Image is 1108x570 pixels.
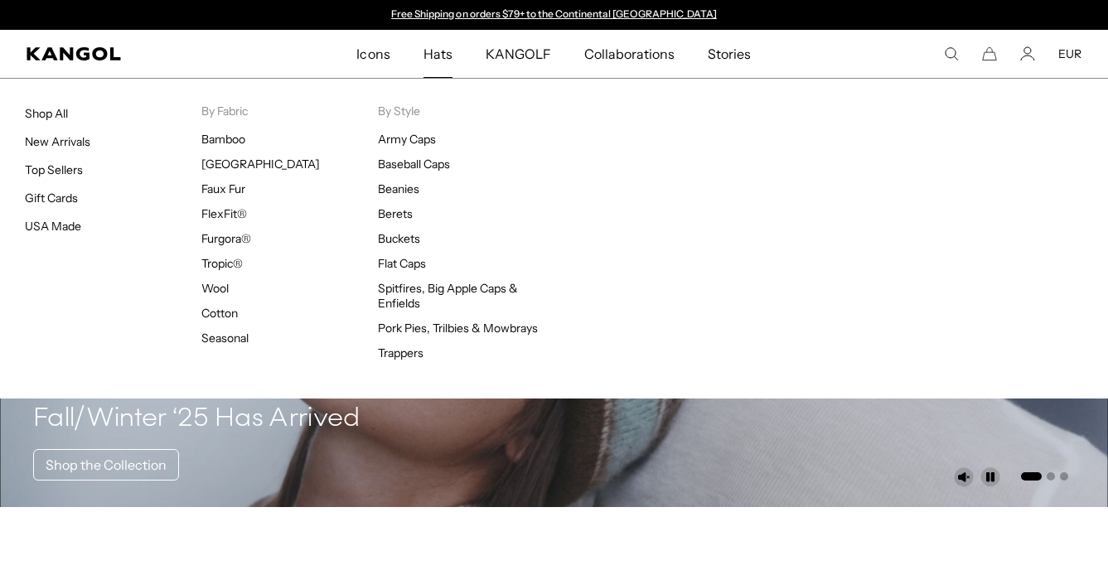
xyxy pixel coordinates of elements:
button: EUR [1058,46,1081,61]
a: Spitfires, Big Apple Caps & Enfields [378,281,519,311]
a: USA Made [25,219,81,234]
a: Account [1020,46,1035,61]
a: Shop All [25,106,68,121]
a: Bamboo [201,132,245,147]
a: Gift Cards [25,191,78,205]
button: Go to slide 2 [1047,472,1055,481]
a: FlexFit® [201,206,247,221]
p: By Style [378,104,554,118]
button: Go to slide 3 [1060,472,1068,481]
a: Baseball Caps [378,157,450,171]
a: Trappers [378,345,423,360]
a: Faux Fur [201,181,245,196]
a: [GEOGRAPHIC_DATA] [201,157,320,171]
button: Cart [982,46,997,61]
a: Collaborations [568,30,691,78]
summary: Search here [944,46,959,61]
a: Army Caps [378,132,436,147]
a: KANGOLF [469,30,568,78]
ul: Select a slide to show [1019,469,1068,482]
button: Pause [980,467,1000,487]
button: Go to slide 1 [1021,472,1042,481]
a: Stories [691,30,767,78]
a: Cotton [201,306,238,321]
a: Buckets [378,231,420,246]
a: Kangol [27,47,235,60]
a: Flat Caps [378,256,426,271]
a: Furgora® [201,231,251,246]
a: Beanies [378,181,419,196]
a: Berets [378,206,413,221]
h4: Fall/Winter ‘25 Has Arrived [33,403,360,436]
div: Announcement [384,8,725,22]
a: Top Sellers [25,162,83,177]
a: Icons [340,30,406,78]
a: Free Shipping on orders $79+ to the Continental [GEOGRAPHIC_DATA] [391,7,717,20]
span: Hats [423,30,452,78]
div: 1 of 2 [384,8,725,22]
span: Collaborations [584,30,675,78]
a: Seasonal [201,331,249,345]
a: Wool [201,281,229,296]
a: Hats [407,30,469,78]
a: Pork Pies, Trilbies & Mowbrays [378,321,539,336]
button: Unmute [954,467,974,487]
span: KANGOLF [486,30,551,78]
span: Stories [708,30,751,78]
a: Tropic® [201,256,243,271]
a: New Arrivals [25,134,90,149]
p: By Fabric [201,104,378,118]
span: Icons [356,30,389,78]
a: Shop the Collection [33,449,179,481]
slideshow-component: Announcement bar [384,8,725,22]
